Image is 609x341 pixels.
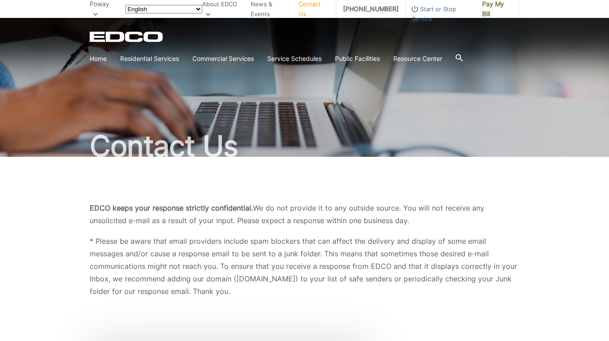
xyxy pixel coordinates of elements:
[90,54,107,64] a: Home
[90,132,519,160] h1: Contact Us
[267,54,322,64] a: Service Schedules
[120,54,179,64] a: Residential Services
[90,203,253,212] b: EDCO keeps your response strictly confidential.
[90,235,519,298] p: * Please be aware that email providers include spam blockers that can affect the delivery and dis...
[192,54,254,64] a: Commercial Services
[393,54,442,64] a: Resource Center
[125,5,202,13] select: Select a language
[335,54,380,64] a: Public Facilities
[90,202,519,227] p: We do not provide it to any outside source. You will not receive any unsolicited e-mail as a resu...
[90,31,164,42] a: EDCD logo. Return to the homepage.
